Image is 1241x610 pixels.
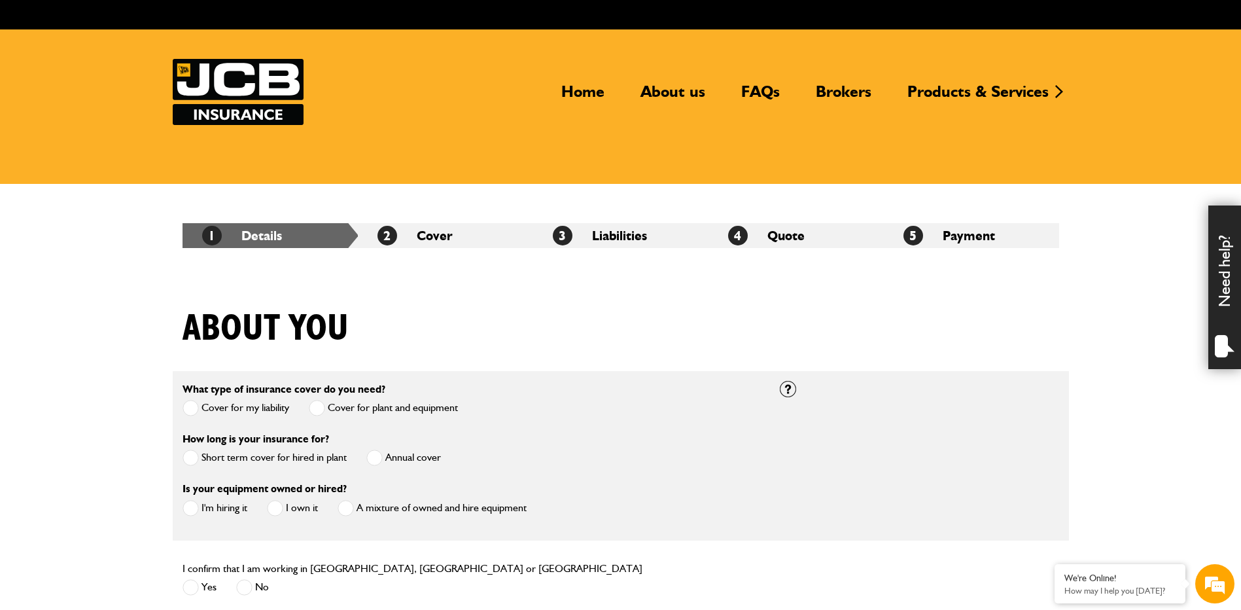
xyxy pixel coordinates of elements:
li: Details [183,223,358,248]
label: I confirm that I am working in [GEOGRAPHIC_DATA], [GEOGRAPHIC_DATA] or [GEOGRAPHIC_DATA] [183,564,642,574]
p: How may I help you today? [1064,586,1176,596]
label: What type of insurance cover do you need? [183,384,385,395]
h1: About you [183,307,349,351]
li: Payment [884,223,1059,248]
span: 5 [903,226,923,245]
a: JCB Insurance Services [173,59,304,125]
li: Quote [708,223,884,248]
label: I'm hiring it [183,500,247,516]
label: How long is your insurance for? [183,434,329,444]
span: 2 [377,226,397,245]
label: Is your equipment owned or hired? [183,484,347,494]
label: Yes [183,579,217,596]
span: 4 [728,226,748,245]
a: Home [551,82,614,112]
a: Products & Services [898,82,1058,112]
span: 3 [553,226,572,245]
div: Need help? [1208,206,1241,369]
div: We're Online! [1064,573,1176,584]
a: Brokers [806,82,881,112]
a: FAQs [731,82,790,112]
label: Cover for my liability [183,400,289,416]
label: Short term cover for hired in plant [183,450,347,466]
label: Cover for plant and equipment [309,400,458,416]
label: I own it [267,500,318,516]
a: About us [631,82,715,112]
span: 1 [202,226,222,245]
label: No [236,579,269,596]
label: A mixture of owned and hire equipment [338,500,527,516]
label: Annual cover [366,450,441,466]
li: Liabilities [533,223,708,248]
img: JCB Insurance Services logo [173,59,304,125]
li: Cover [358,223,533,248]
